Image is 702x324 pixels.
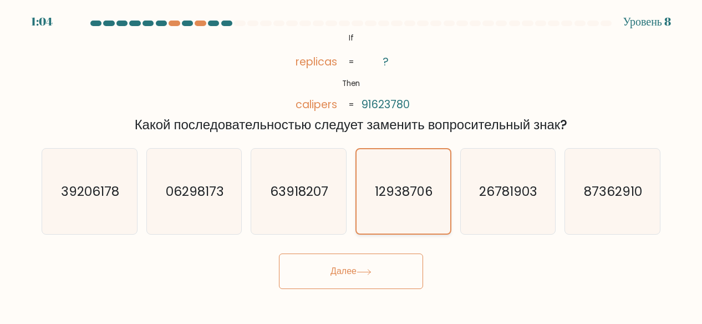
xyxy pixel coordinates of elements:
[362,97,410,112] tspan: 91623780
[623,14,671,29] ya-tr-span: Уровень 8
[284,31,418,113] svg: @import url('[URL][DOMAIN_NAME]);
[349,33,354,43] tspan: If
[349,57,354,67] tspan: =
[61,183,119,200] text: 39206178
[296,97,337,112] tspan: calipers
[279,254,423,289] button: Далее
[584,183,643,200] text: 87362910
[135,115,568,134] ya-tr-span: Какой последовательностью следует заменить вопросительный знак?
[271,183,329,200] text: 63918207
[342,79,360,89] tspan: Then
[480,183,538,200] text: 26781903
[330,265,357,277] ya-tr-span: Далее
[383,54,389,69] tspan: ?
[31,13,53,30] div: 1:04
[375,183,433,200] text: 12938706
[166,183,224,200] text: 06298173
[349,100,354,110] tspan: =
[296,54,337,69] tspan: replicas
